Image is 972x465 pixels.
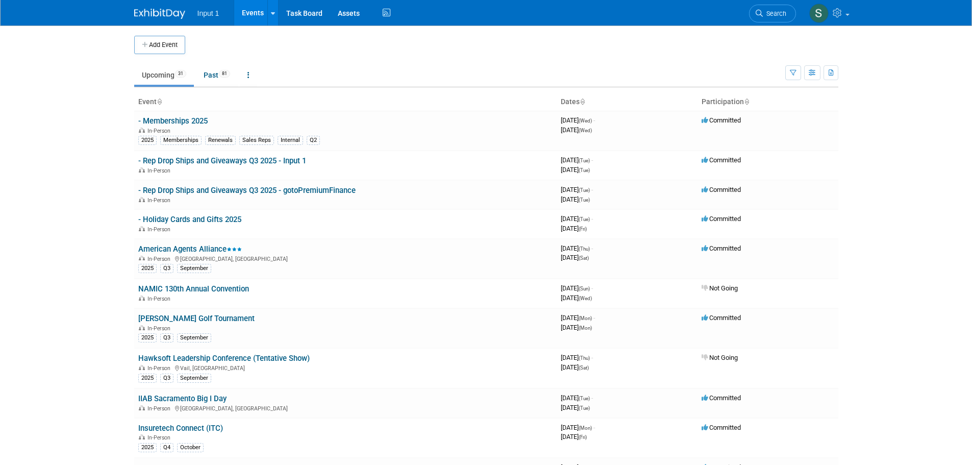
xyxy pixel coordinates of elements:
span: Committed [702,186,741,193]
a: NAMIC 130th Annual Convention [138,284,249,293]
span: [DATE] [561,363,589,371]
span: 31 [175,70,186,78]
img: In-Person Event [139,365,145,370]
span: (Sun) [579,286,590,291]
span: [DATE] [561,225,587,232]
span: (Thu) [579,355,590,361]
span: - [591,244,593,252]
div: October [177,443,204,452]
span: In-Person [147,256,173,262]
a: Past81 [196,65,238,85]
div: 2025 [138,333,157,342]
div: Vail, [GEOGRAPHIC_DATA] [138,363,553,372]
a: American Agents Alliance [138,244,242,254]
div: Sales Reps [239,136,274,145]
a: [PERSON_NAME] Golf Tournament [138,314,255,323]
div: 2025 [138,374,157,383]
img: Susan Stout [809,4,829,23]
span: Not Going [702,284,738,292]
span: (Fri) [579,226,587,232]
th: Dates [557,93,697,111]
span: (Thu) [579,246,590,252]
div: Internal [278,136,303,145]
span: [DATE] [561,404,590,411]
span: - [591,186,593,193]
div: 2025 [138,264,157,273]
img: In-Person Event [139,405,145,410]
span: (Wed) [579,296,592,301]
img: In-Person Event [139,197,145,202]
span: Input 1 [197,9,219,17]
span: [DATE] [561,156,593,164]
span: [DATE] [561,314,595,322]
a: Insuretech Connect (ITC) [138,424,223,433]
span: (Tue) [579,216,590,222]
img: In-Person Event [139,296,145,301]
span: In-Person [147,365,173,372]
img: ExhibitDay [134,9,185,19]
span: [DATE] [561,433,587,440]
span: Committed [702,116,741,124]
span: In-Person [147,434,173,441]
div: 2025 [138,136,157,145]
span: (Tue) [579,187,590,193]
span: [DATE] [561,324,592,331]
a: Sort by Participation Type [744,97,749,106]
a: Upcoming31 [134,65,194,85]
span: [DATE] [561,244,593,252]
span: Committed [702,244,741,252]
span: In-Person [147,226,173,233]
span: Committed [702,394,741,402]
span: - [591,215,593,223]
span: Committed [702,156,741,164]
a: IIAB Sacramento Big I Day [138,394,227,403]
span: (Sat) [579,365,589,371]
span: (Wed) [579,118,592,124]
div: September [177,333,211,342]
span: (Mon) [579,325,592,331]
span: 81 [219,70,230,78]
span: In-Person [147,197,173,204]
img: In-Person Event [139,434,145,439]
span: In-Person [147,296,173,302]
span: [DATE] [561,254,589,261]
span: Committed [702,314,741,322]
th: Participation [697,93,838,111]
span: [DATE] [561,354,593,361]
span: In-Person [147,325,173,332]
img: In-Person Event [139,256,145,261]
span: - [591,394,593,402]
a: Sort by Start Date [580,97,585,106]
span: Not Going [702,354,738,361]
span: [DATE] [561,284,593,292]
div: September [177,264,211,273]
button: Add Event [134,36,185,54]
a: - Holiday Cards and Gifts 2025 [138,215,241,224]
span: [DATE] [561,126,592,134]
span: [DATE] [561,166,590,174]
span: [DATE] [561,424,595,431]
span: - [593,116,595,124]
span: [DATE] [561,394,593,402]
span: [DATE] [561,116,595,124]
span: [DATE] [561,195,590,203]
div: Q3 [160,264,173,273]
span: (Tue) [579,396,590,401]
a: Sort by Event Name [157,97,162,106]
img: In-Person Event [139,325,145,330]
div: [GEOGRAPHIC_DATA], [GEOGRAPHIC_DATA] [138,404,553,412]
span: (Mon) [579,425,592,431]
span: [DATE] [561,186,593,193]
div: [GEOGRAPHIC_DATA], [GEOGRAPHIC_DATA] [138,254,553,262]
span: (Tue) [579,405,590,411]
div: 2025 [138,443,157,452]
img: In-Person Event [139,128,145,133]
span: Search [763,10,786,17]
a: - Rep Drop Ships and Giveaways Q3 2025 - gotoPremiumFinance [138,186,356,195]
div: Renewals [205,136,236,145]
span: (Wed) [579,128,592,133]
a: - Rep Drop Ships and Giveaways Q3 2025 - Input 1 [138,156,306,165]
span: [DATE] [561,294,592,302]
span: - [591,354,593,361]
span: - [591,156,593,164]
